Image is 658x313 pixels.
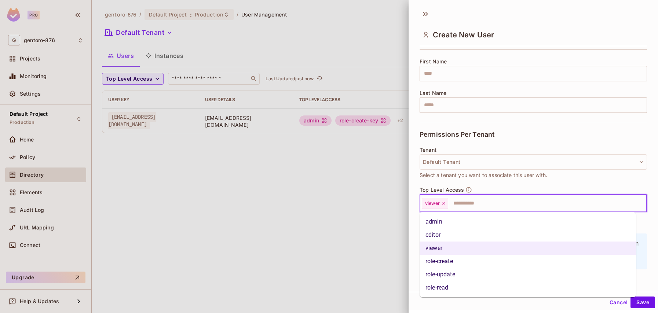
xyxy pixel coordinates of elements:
li: role-update [420,268,636,281]
button: Close [643,202,644,204]
button: Cancel [607,297,630,308]
div: viewer [422,198,448,209]
span: Tenant [420,147,436,153]
li: role-create [420,255,636,268]
span: Last Name [420,90,446,96]
span: viewer [425,200,440,206]
li: editor [420,228,636,242]
button: Save [630,297,655,308]
button: Default Tenant [420,154,647,170]
span: Select a tenant you want to associate this user with. [420,171,547,179]
li: viewer [420,242,636,255]
span: Create New User [433,30,494,39]
li: admin [420,215,636,228]
span: Permissions Per Tenant [420,131,494,138]
li: role-read [420,281,636,294]
span: Top Level Access [420,187,464,193]
span: First Name [420,59,447,65]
